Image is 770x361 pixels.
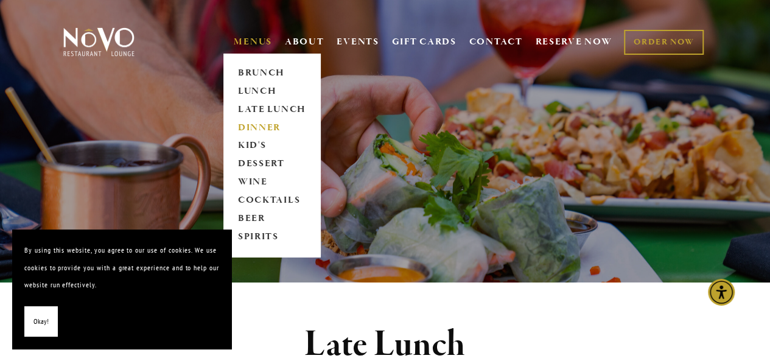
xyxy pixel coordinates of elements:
span: Okay! [33,313,49,331]
a: COCKTAILS [234,192,310,210]
p: By using this website, you agree to our use of cookies. We use cookies to provide you with a grea... [24,242,219,294]
a: SPIRITS [234,228,310,247]
a: BEER [234,210,310,228]
a: RESERVE NOW [535,30,612,54]
a: BRUNCH [234,64,310,82]
a: ORDER NOW [624,30,704,55]
div: Accessibility Menu [708,279,735,306]
a: DINNER [234,119,310,137]
a: WINE [234,173,310,192]
button: Okay! [24,306,58,337]
section: Cookie banner [12,230,231,349]
a: MENUS [234,36,272,48]
a: KID'S [234,137,310,155]
a: LATE LUNCH [234,100,310,119]
a: CONTACT [469,30,523,54]
a: GIFT CARDS [392,30,457,54]
img: Novo Restaurant &amp; Lounge [61,27,137,57]
a: DESSERT [234,155,310,173]
a: ABOUT [285,36,324,48]
a: LUNCH [234,82,310,100]
a: EVENTS [337,36,379,48]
